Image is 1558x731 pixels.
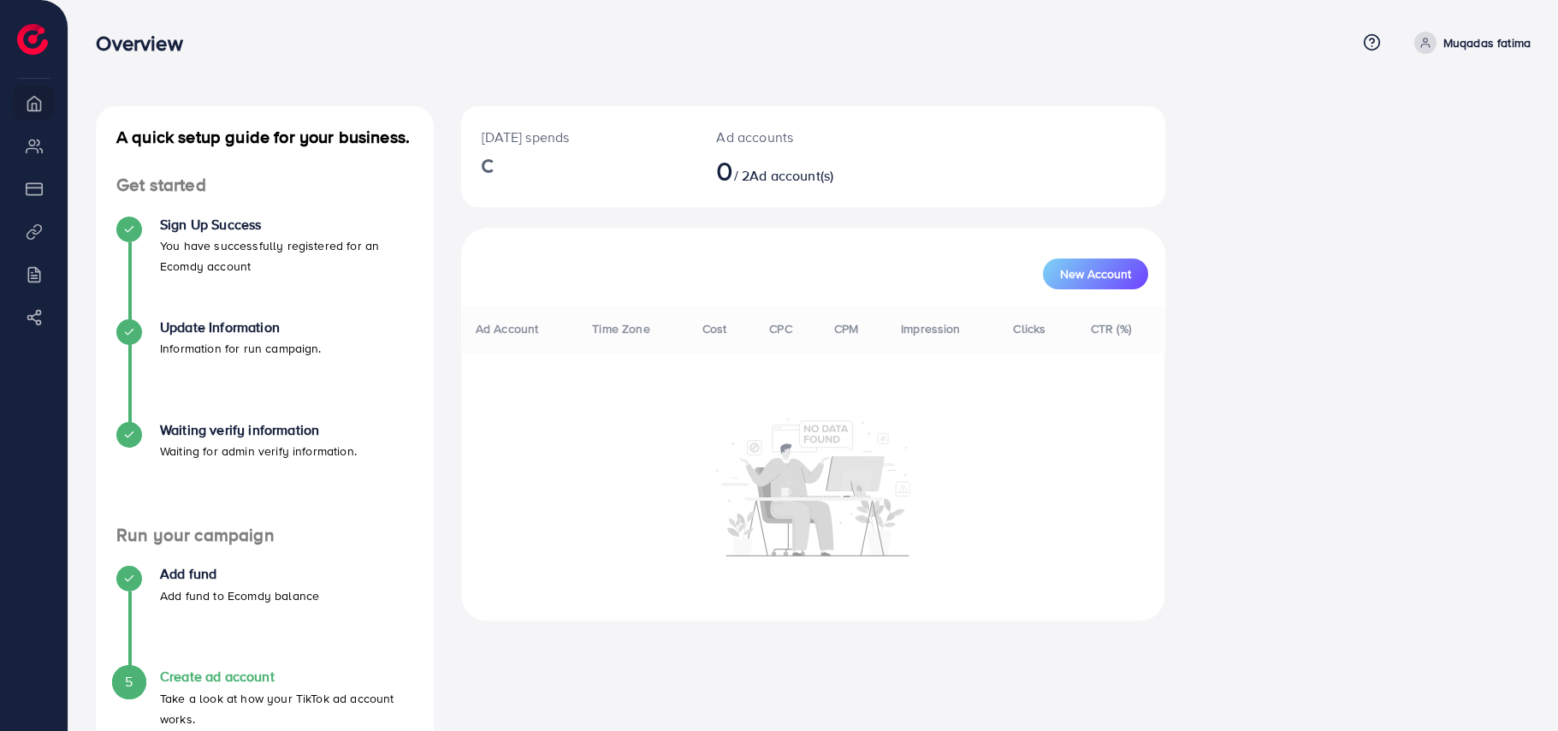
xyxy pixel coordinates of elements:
[160,585,319,606] p: Add fund to Ecomdy balance
[96,127,434,147] h4: A quick setup guide for your business.
[716,154,851,187] h2: / 2
[160,235,413,276] p: You have successfully registered for an Ecomdy account
[96,566,434,669] li: Add fund
[1060,268,1131,280] span: New Account
[17,24,48,55] img: logo
[1443,33,1531,53] p: Muqadas fatima
[160,688,413,729] p: Take a look at how your TikTok ad account works.
[716,127,851,147] p: Ad accounts
[160,217,413,233] h4: Sign Up Success
[749,166,833,185] span: Ad account(s)
[96,31,196,56] h3: Overview
[160,338,322,359] p: Information for run campaign.
[96,175,434,196] h4: Get started
[1043,259,1148,289] button: New Account
[96,217,434,319] li: Sign Up Success
[96,319,434,422] li: Update Information
[160,566,319,582] h4: Add fund
[96,525,434,546] h4: Run your campaign
[160,319,322,336] h4: Update Information
[482,127,675,147] p: [DATE] spends
[125,672,133,692] span: 5
[160,441,357,461] p: Waiting for admin verify information.
[1407,32,1531,54] a: Muqadas fatima
[160,669,413,685] h4: Create ad account
[160,422,357,438] h4: Waiting verify information
[96,422,434,525] li: Waiting verify information
[716,151,733,190] span: 0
